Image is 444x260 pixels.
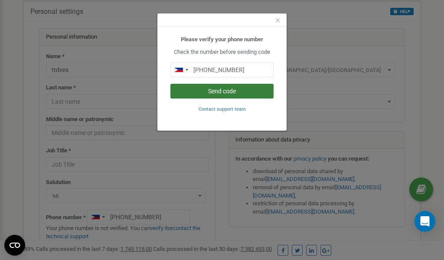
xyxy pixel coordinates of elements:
[181,36,263,43] b: Please verify your phone number
[170,48,274,56] p: Check the number before sending code
[171,63,191,77] div: Telephone country code
[199,105,246,112] a: Contact support team
[275,16,280,25] button: Close
[199,106,246,112] small: Contact support team
[170,84,274,99] button: Send code
[415,211,435,232] div: Open Intercom Messenger
[275,15,280,26] span: ×
[4,235,25,256] button: Open CMP widget
[170,63,274,77] input: 0905 123 4567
